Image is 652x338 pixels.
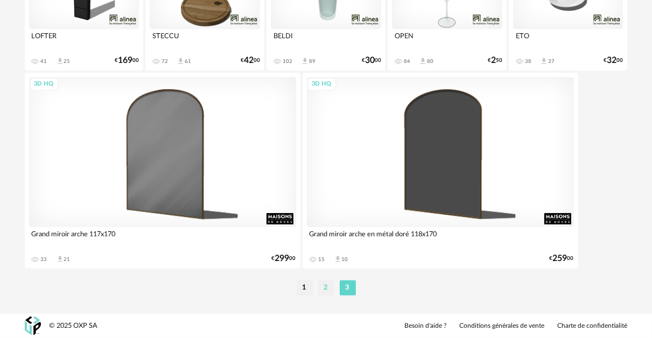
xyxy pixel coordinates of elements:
div: 41 [41,58,47,65]
div: ETO [513,29,623,51]
div: OPEN [392,29,502,51]
div: 3D HQ [307,78,336,91]
div: LOFTER [29,29,139,51]
span: 30 [365,57,375,64]
span: 42 [244,57,254,64]
a: Conditions générales de vente [460,322,545,330]
div: 72 [162,58,168,65]
div: Grand miroir arche en métal doré 118x170 [307,227,574,249]
div: € 00 [241,57,260,64]
a: 3D HQ Grand miroir arche en métal doré 118x170 15 Download icon 10 €25900 [303,73,578,269]
div: € 00 [362,57,381,64]
li: 2 [318,280,334,295]
span: Download icon [540,57,548,65]
div: € 00 [272,255,296,262]
div: 21 [64,256,71,263]
div: € 00 [604,57,623,64]
a: Charte de confidentialité [558,322,628,330]
span: 2 [491,57,496,64]
div: 25 [64,58,71,65]
div: 84 [404,58,410,65]
div: BELDI [271,29,381,51]
span: 259 [553,255,567,262]
span: 299 [275,255,290,262]
div: € 50 [488,57,502,64]
div: STECCU [150,29,260,51]
div: © 2025 OXP SA [50,321,98,330]
div: 89 [309,58,316,65]
div: 61 [185,58,191,65]
span: Download icon [419,57,427,65]
a: Besoin d'aide ? [405,322,447,330]
div: 37 [548,58,555,65]
span: Download icon [56,57,64,65]
div: 33 [41,256,47,263]
div: € 00 [550,255,574,262]
li: 3 [340,280,356,295]
div: Grand miroir arche 117x170 [29,227,296,249]
span: 32 [607,57,616,64]
div: 38 [525,58,531,65]
span: 169 [118,57,132,64]
a: 3D HQ Grand miroir arche 117x170 33 Download icon 21 €29900 [25,73,300,269]
div: € 00 [115,57,139,64]
span: Download icon [334,255,342,263]
span: Download icon [56,255,64,263]
div: 15 [319,256,325,263]
li: 1 [297,280,313,295]
div: 80 [427,58,433,65]
span: Download icon [177,57,185,65]
span: Download icon [301,57,309,65]
div: 3D HQ [30,78,59,91]
img: OXP [25,316,41,335]
div: 10 [342,256,348,263]
div: 102 [283,58,292,65]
